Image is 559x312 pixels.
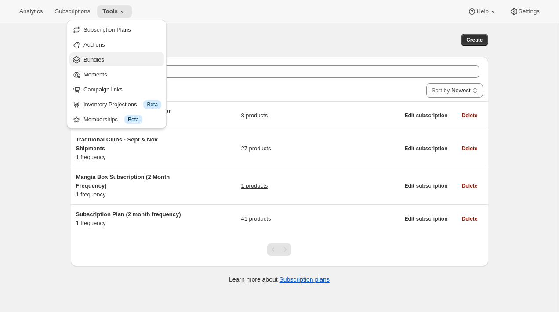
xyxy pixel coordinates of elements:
button: Add-ons [69,37,164,51]
button: Analytics [14,5,48,18]
span: Campaign links [83,86,123,93]
span: Edit subscription [404,182,447,189]
span: Delete [461,145,477,152]
span: Subscriptions [55,8,90,15]
button: Create [461,34,488,46]
span: Tools [102,8,118,15]
span: Traditional Clubs - Sept & Nov Shipments [76,136,158,152]
span: Analytics [19,8,43,15]
button: Moments [69,67,164,81]
button: Delete [456,109,483,122]
span: Moments [83,71,107,78]
div: 1 frequency [76,135,186,162]
div: 1 frequency [76,210,186,228]
button: Memberships [69,112,164,126]
a: 41 products [241,214,271,223]
span: Delete [461,215,477,222]
span: Settings [519,8,540,15]
div: Inventory Projections [83,100,161,109]
span: Bundles [83,56,104,63]
button: Edit subscription [399,109,453,122]
button: Campaign links [69,82,164,96]
button: Subscriptions [50,5,95,18]
span: Edit subscription [404,215,447,222]
button: Settings [505,5,545,18]
button: Tools [97,5,132,18]
span: Subscription Plan (2 month frequency) [76,211,181,218]
span: Delete [461,182,477,189]
button: Help [462,5,502,18]
span: Help [476,8,488,15]
span: Mangia Box Subscription (2 Month Frequency) [76,174,170,189]
p: Learn more about [229,275,330,284]
a: 1 products [241,181,268,190]
button: Delete [456,213,483,225]
div: 1 frequency [76,173,186,199]
span: Edit subscription [404,112,447,119]
a: Subscription plans [279,276,330,283]
nav: Pagination [267,243,291,256]
span: Subscription Plans [83,26,131,33]
span: Delete [461,112,477,119]
span: Create [466,36,483,44]
button: Inventory Projections [69,97,164,111]
button: Edit subscription [399,180,453,192]
span: Beta [128,116,139,123]
a: 8 products [241,111,268,120]
button: Delete [456,142,483,155]
span: Add-ons [83,41,105,48]
button: Delete [456,180,483,192]
span: Edit subscription [404,145,447,152]
button: Bundles [69,52,164,66]
button: Edit subscription [399,142,453,155]
a: 27 products [241,144,271,153]
div: Memberships [83,115,161,124]
span: Beta [147,101,158,108]
button: Subscription Plans [69,22,164,36]
button: Edit subscription [399,213,453,225]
